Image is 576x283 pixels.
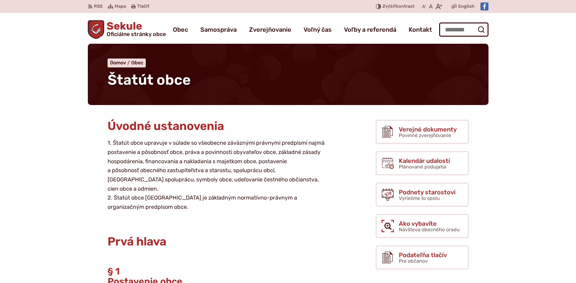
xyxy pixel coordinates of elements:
span: Plánované podujatia [399,164,446,170]
span: Domov [110,60,126,66]
span: Sekule [104,21,166,37]
span: Tlačiť [137,4,149,9]
a: Domov [110,60,131,66]
span: Úvodné ustanovenia [108,119,224,133]
span: Mapa [115,3,126,10]
span: Povinné zverejňovanie [399,132,451,138]
a: Voľby a referendá [344,21,396,38]
a: Voľný čas [304,21,332,38]
span: Štatút obce [108,71,191,88]
a: Podnety starostovi Vyriešme to spolu [376,183,469,207]
span: Podnety starostovi [399,189,455,196]
span: Pre občanov [399,258,428,264]
a: Obec [173,21,188,38]
a: Zverejňovanie [249,21,291,38]
a: Logo Sekule, prejsť na domovskú stránku. [88,20,166,39]
span: English [458,3,474,10]
a: Ako vybavíte Návšteva obecného úradu [376,214,469,238]
img: Prejsť na Facebook stránku [480,2,488,10]
p: 1. Štatút obce upravuje v súlade so všeobecne záväznými právnymi predpismi najmä postavenie a pôs... [108,139,326,212]
span: RSS [94,3,103,10]
span: Návšteva obecného úradu [399,227,460,232]
img: Prejsť na domovskú stránku [88,20,104,39]
span: kontrast [382,4,415,9]
span: Verejné dokumenty [399,126,457,133]
span: Prvá hlava [108,234,166,249]
span: Ako vybavíte [399,220,460,227]
a: Kalendár udalostí Plánované podujatia [376,151,469,175]
span: Zvýšiť [382,4,396,9]
span: Podateľňa tlačív [399,252,447,258]
a: Samospráva [200,21,237,38]
span: Kalendár udalostí [399,157,450,164]
a: English [457,3,476,10]
span: Vyriešme to spolu [399,195,440,201]
a: Kontakt [409,21,432,38]
a: Obec [131,60,143,66]
span: Oficiálne stránky obce [107,31,166,37]
a: Verejné dokumenty Povinné zverejňovanie [376,120,469,144]
a: Podateľňa tlačív Pre občanov [376,245,469,269]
